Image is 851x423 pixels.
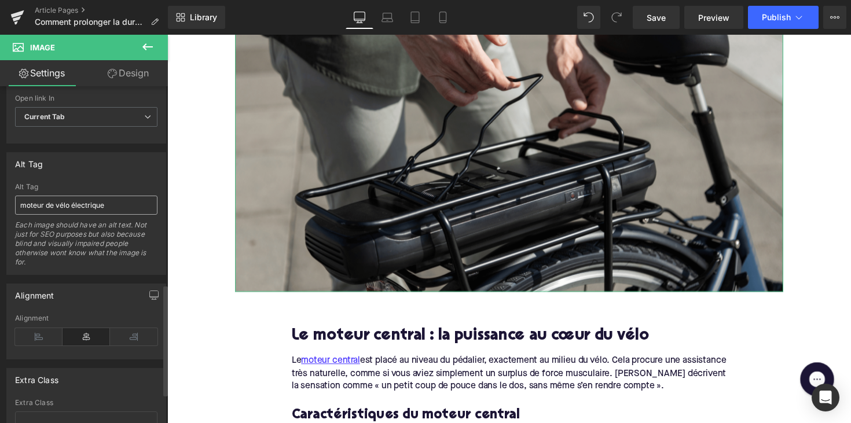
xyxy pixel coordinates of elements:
[643,332,689,374] iframe: Gorgias live chat messenger
[15,314,157,322] div: Alignment
[15,94,157,102] div: Open link In
[762,13,791,22] span: Publish
[812,384,839,411] div: Open Intercom Messenger
[35,17,146,27] span: Comment prolonger la durée de vie de la batterie de votre vélo électrique ?
[748,6,819,29] button: Publish
[24,112,65,121] b: Current Tab
[373,6,401,29] a: Laptop
[15,183,157,191] div: Alt Tag
[429,6,457,29] a: Mobile
[15,399,157,407] div: Extra Class
[15,220,157,274] div: Each image should have an alt text. Not just for SEO purposes but also because blind and visually...
[15,196,157,215] input: Your alt tags go here
[577,6,600,29] button: Undo
[346,6,373,29] a: Desktop
[698,12,729,24] span: Preview
[684,6,743,29] a: Preview
[15,284,54,300] div: Alignment
[605,6,628,29] button: Redo
[15,153,43,169] div: Alt Tag
[30,43,55,52] span: Image
[823,6,846,29] button: More
[168,6,225,29] a: New Library
[15,369,58,385] div: Extra Class
[401,6,429,29] a: Tablet
[190,12,217,23] span: Library
[86,60,170,86] a: Design
[35,6,168,15] a: Article Pages
[647,12,666,24] span: Save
